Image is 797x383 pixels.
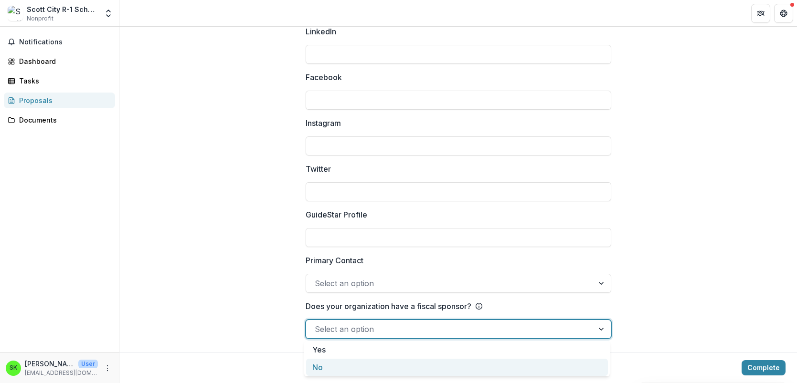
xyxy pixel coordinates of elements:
button: Open entity switcher [102,4,115,23]
p: [PERSON_NAME] [25,359,74,369]
img: Scott City R-1 Schools [8,6,23,21]
div: Tasks [19,76,107,86]
p: Twitter [306,163,331,175]
span: Nonprofit [27,14,53,23]
button: Partners [751,4,770,23]
div: No [306,359,608,376]
button: More [102,362,113,374]
p: GuideStar Profile [306,209,367,220]
div: Dashboard [19,56,107,66]
p: Primary Contact [306,255,363,266]
p: LinkedIn [306,26,336,37]
div: Documents [19,115,107,125]
div: Scott City R-1 Schools [27,4,98,14]
p: Does your organization have a fiscal sponsor? [306,300,471,312]
div: Select options list [304,341,610,376]
button: Get Help [774,4,793,23]
a: Tasks [4,73,115,89]
p: Facebook [306,72,342,83]
div: Proposals [19,95,107,105]
p: Instagram [306,117,341,129]
button: Complete [742,360,786,375]
a: Documents [4,112,115,128]
div: Stacy Kilby [10,365,17,371]
button: Notifications [4,34,115,50]
p: [EMAIL_ADDRESS][DOMAIN_NAME] [25,369,98,377]
div: Yes [306,341,608,359]
span: Notifications [19,38,111,46]
a: Proposals [4,93,115,108]
a: Dashboard [4,53,115,69]
p: User [78,360,98,368]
